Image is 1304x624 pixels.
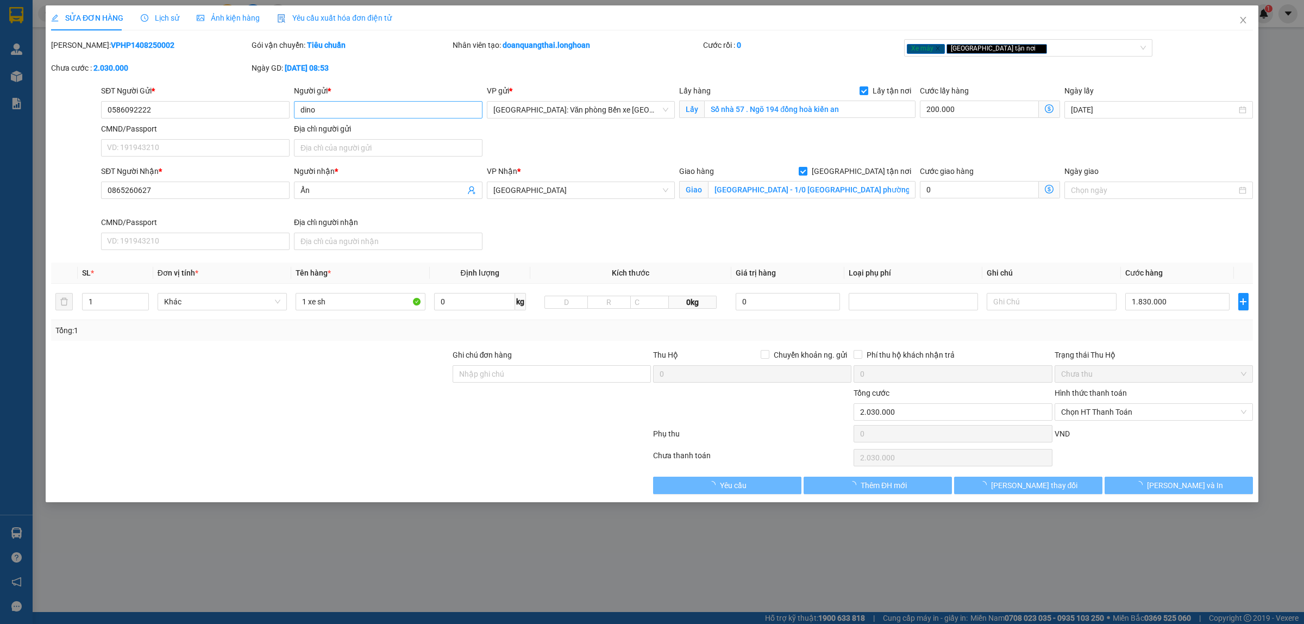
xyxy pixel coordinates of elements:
span: Lấy tận nơi [868,85,916,97]
span: VP Nhận [487,167,517,176]
span: Tên hàng [296,269,331,277]
div: VP gửi [487,85,675,97]
span: Khác [164,294,280,310]
span: edit [51,14,59,22]
span: [PERSON_NAME] và In [1147,479,1223,491]
span: close [1239,16,1247,24]
div: Ngày GD: [252,62,450,74]
span: Thu Hộ [653,351,678,359]
span: clock-circle [141,14,148,22]
span: user-add [467,186,476,195]
b: 2.030.000 [93,64,128,72]
span: Phú Yên [493,182,669,198]
div: CMND/Passport [101,216,290,228]
span: Ảnh kiện hàng [197,14,260,22]
button: delete [55,293,73,310]
div: SĐT Người Gửi [101,85,290,97]
input: C [630,296,669,309]
label: Cước giao hàng [920,167,974,176]
label: Cước lấy hàng [920,86,969,95]
span: kg [515,293,526,310]
span: Giao [679,181,708,198]
button: [PERSON_NAME] và In [1105,477,1253,494]
span: Đơn vị tính [158,269,198,277]
span: Chọn HT Thanh Toán [1061,404,1246,420]
div: Địa chỉ người gửi [294,123,482,135]
button: Thêm ĐH mới [804,477,952,494]
b: doanquangthai.longhoan [503,41,590,49]
span: Phí thu hộ khách nhận trả [862,349,959,361]
div: Gói vận chuyển: [252,39,450,51]
b: 0 [737,41,741,49]
div: Người gửi [294,85,482,97]
span: Tổng cước [854,389,889,397]
span: loading [979,481,991,489]
span: dollar-circle [1045,104,1054,113]
div: Chưa cước : [51,62,249,74]
th: Ghi chú [982,263,1120,284]
input: Ngày giao [1071,184,1237,196]
div: CMND/Passport [101,123,290,135]
span: dollar-circle [1045,185,1054,194]
div: Trạng thái Thu Hộ [1055,349,1253,361]
input: Cước giao hàng [920,181,1039,198]
label: Ghi chú đơn hàng [453,351,512,359]
span: Yêu cầu [720,479,747,491]
span: Yêu cầu xuất hóa đơn điện tử [277,14,392,22]
input: Ngày lấy [1071,104,1237,116]
div: Chưa thanh toán [652,450,852,469]
input: Cước lấy hàng [920,101,1039,118]
input: Giao tận nơi [708,181,916,198]
div: Địa chỉ người nhận [294,216,482,228]
input: VD: Bàn, Ghế [296,293,425,310]
span: plus [1239,297,1248,306]
div: Phụ thu [652,428,852,447]
div: Nhân viên tạo: [453,39,701,51]
span: Giao hàng [679,167,714,176]
span: Xe máy [907,44,945,54]
b: VPHP1408250002 [111,41,174,49]
button: [PERSON_NAME] thay đổi [954,477,1102,494]
span: Hải Phòng: Văn phòng Bến xe Thượng Lý [493,102,669,118]
span: Thêm ĐH mới [861,479,907,491]
span: Cước hàng [1125,269,1163,277]
input: Ghi chú đơn hàng [453,365,651,383]
span: VND [1055,429,1070,438]
span: loading [708,481,720,489]
div: Tổng: 1 [55,325,503,336]
span: picture [197,14,204,22]
div: [PERSON_NAME]: [51,39,249,51]
span: Chuyển khoản ng. gửi [769,349,851,361]
span: Kích thước [612,269,649,277]
span: close [935,46,941,51]
span: 0kg [669,296,717,309]
img: icon [277,14,286,23]
input: Ghi Chú [987,293,1116,310]
input: D [544,296,588,309]
div: Người nhận [294,165,482,177]
button: Yêu cầu [653,477,801,494]
span: Lấy hàng [679,86,711,95]
b: Tiêu chuẩn [307,41,346,49]
span: SỬA ĐƠN HÀNG [51,14,123,22]
input: Địa chỉ của người nhận [294,233,482,250]
label: Ngày lấy [1064,86,1094,95]
button: Close [1228,5,1258,36]
label: Ngày giao [1064,167,1099,176]
b: [DATE] 08:53 [285,64,329,72]
span: Lấy [679,101,704,118]
span: SL [82,269,91,277]
span: close [1037,46,1043,51]
input: Lấy tận nơi [704,101,916,118]
div: Cước rồi : [703,39,901,51]
div: SĐT Người Nhận [101,165,290,177]
button: plus [1238,293,1249,310]
span: loading [1135,481,1147,489]
input: Địa chỉ của người gửi [294,139,482,157]
span: Giá trị hàng [736,269,776,277]
span: Chưa thu [1061,366,1246,382]
span: Định lượng [461,269,499,277]
span: loading [849,481,861,489]
span: Lịch sử [141,14,179,22]
span: [GEOGRAPHIC_DATA] tận nơi [946,44,1047,54]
